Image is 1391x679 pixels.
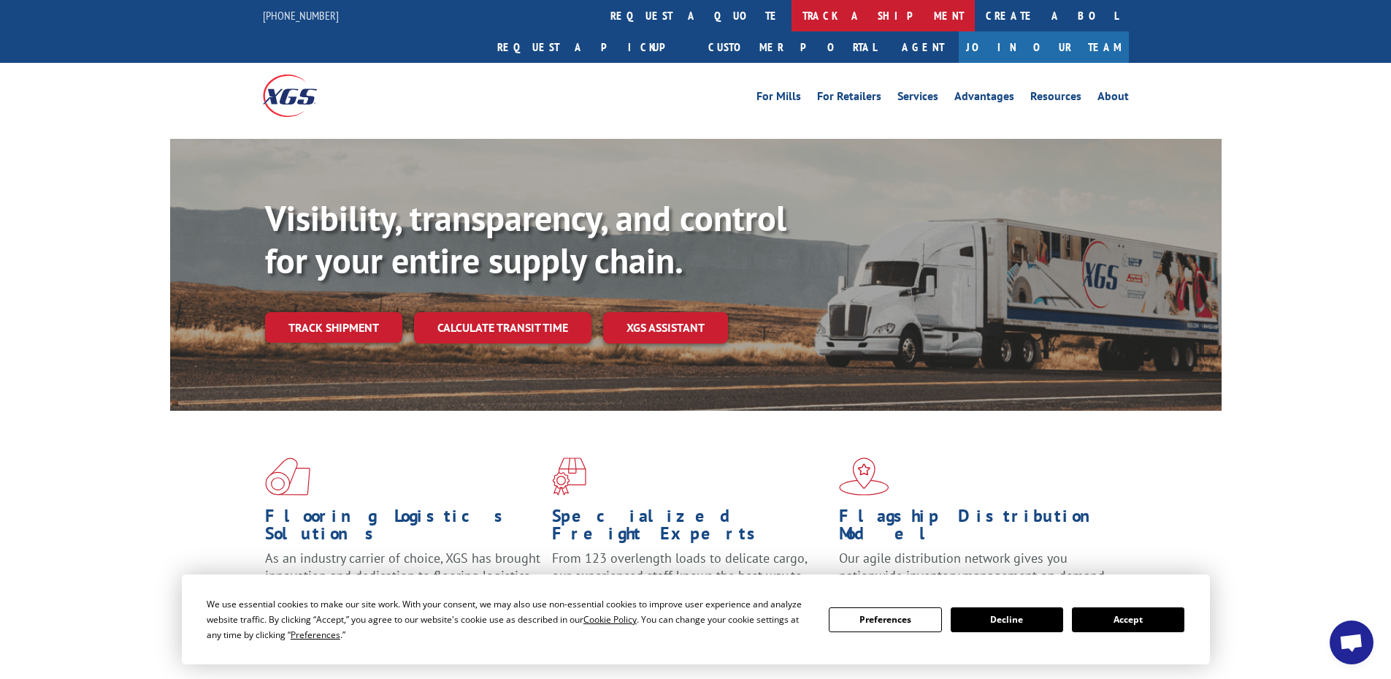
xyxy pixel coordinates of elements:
[583,613,637,626] span: Cookie Policy
[839,458,889,496] img: xgs-icon-flagship-distribution-model-red
[552,458,586,496] img: xgs-icon-focused-on-flooring-red
[265,312,402,343] a: Track shipment
[951,607,1063,632] button: Decline
[1030,91,1081,107] a: Resources
[954,91,1014,107] a: Advantages
[265,195,786,283] b: Visibility, transparency, and control for your entire supply chain.
[552,507,828,550] h1: Specialized Freight Experts
[207,596,811,642] div: We use essential cookies to make our site work. With your consent, we may also use non-essential ...
[265,550,540,602] span: As an industry carrier of choice, XGS has brought innovation and dedication to flooring logistics...
[486,31,697,63] a: Request a pickup
[839,550,1108,584] span: Our agile distribution network gives you nationwide inventory management on demand.
[959,31,1129,63] a: Join Our Team
[263,8,339,23] a: [PHONE_NUMBER]
[265,458,310,496] img: xgs-icon-total-supply-chain-intelligence-red
[1097,91,1129,107] a: About
[756,91,801,107] a: For Mills
[1330,621,1373,664] a: Open chat
[817,91,881,107] a: For Retailers
[697,31,887,63] a: Customer Portal
[182,574,1210,664] div: Cookie Consent Prompt
[1072,607,1184,632] button: Accept
[265,507,541,550] h1: Flooring Logistics Solutions
[291,629,340,641] span: Preferences
[603,312,728,344] a: XGS ASSISTANT
[552,550,828,615] p: From 123 overlength loads to delicate cargo, our experienced staff knows the best way to move you...
[887,31,959,63] a: Agent
[414,312,591,344] a: Calculate transit time
[829,607,941,632] button: Preferences
[897,91,938,107] a: Services
[839,507,1115,550] h1: Flagship Distribution Model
